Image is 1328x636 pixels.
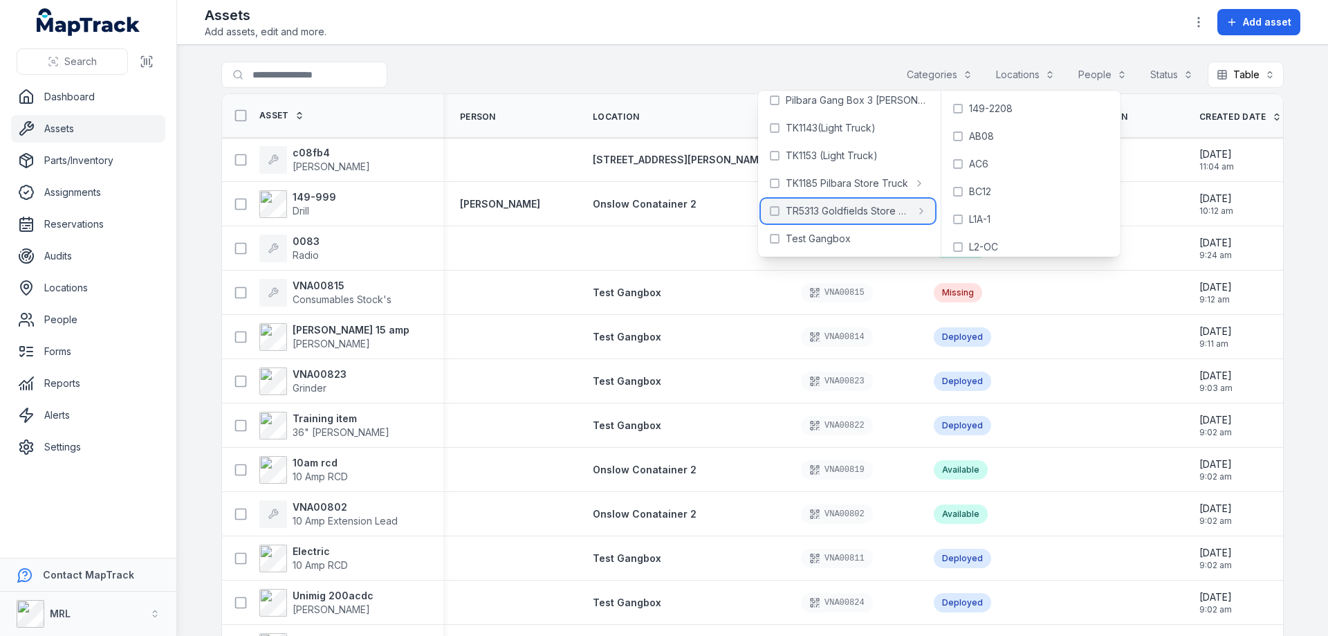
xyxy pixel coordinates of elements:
[293,205,309,217] span: Drill
[934,416,991,435] div: Deployed
[593,197,697,211] a: Onslow Conatainer 2
[786,176,908,190] span: TK1185 Pilbara Store Truck
[593,597,661,608] span: Test Gangbox
[593,198,697,210] span: Onslow Conatainer 2
[898,62,981,88] button: Categories
[987,62,1064,88] button: Locations
[969,185,991,199] span: BC12
[934,283,982,302] div: Missing
[1199,427,1232,438] span: 9:02 am
[1199,413,1232,438] time: 9/15/2025, 9:02:39 AM
[293,235,320,248] strong: 0083
[593,596,661,610] a: Test Gangbox
[969,212,990,226] span: L1A-1
[293,426,389,438] span: 36" [PERSON_NAME]
[293,190,336,204] strong: 149-999
[43,569,134,581] strong: Contact MapTrack
[1199,325,1232,338] span: [DATE]
[293,603,370,615] span: [PERSON_NAME]
[259,545,348,572] a: Electric10 Amp RCD
[259,323,409,351] a: [PERSON_NAME] 15 amp[PERSON_NAME]
[593,507,697,521] a: Onslow Conatainer 2
[934,549,991,568] div: Deployed
[1141,62,1202,88] button: Status
[293,161,370,172] span: [PERSON_NAME]
[11,210,165,238] a: Reservations
[593,374,661,388] a: Test Gangbox
[1199,147,1234,161] span: [DATE]
[1199,590,1232,604] span: [DATE]
[460,197,540,211] a: [PERSON_NAME]
[1199,236,1232,250] span: [DATE]
[11,338,165,365] a: Forms
[1199,546,1232,571] time: 9/15/2025, 9:02:16 AM
[1199,111,1266,122] span: Created Date
[293,323,409,337] strong: [PERSON_NAME] 15 amp
[293,471,348,482] span: 10 Amp RCD
[1199,413,1232,427] span: [DATE]
[1199,192,1233,206] span: [DATE]
[293,249,319,261] span: Radio
[1199,457,1232,471] span: [DATE]
[1243,15,1291,29] span: Add asset
[1199,192,1233,217] time: 9/15/2025, 10:12:47 AM
[593,463,697,477] a: Onslow Conatainer 2
[293,589,373,603] strong: Unimig 200acdc
[293,367,347,381] strong: VNA00823
[1199,280,1232,305] time: 9/15/2025, 9:12:11 AM
[801,327,873,347] div: VNA00814
[1199,236,1232,261] time: 9/15/2025, 9:24:35 AM
[786,204,910,218] span: TR5313 Goldfields Store Truck
[593,154,768,165] span: [STREET_ADDRESS][PERSON_NAME]
[259,500,398,528] a: VNA0080210 Amp Extension Lead
[37,8,140,36] a: MapTrack
[593,287,661,298] span: Test Gangbox
[11,242,165,270] a: Audits
[293,559,348,571] span: 10 Amp RCD
[1199,147,1234,172] time: 9/15/2025, 11:04:03 AM
[934,505,988,524] div: Available
[934,460,988,480] div: Available
[934,372,991,391] div: Deployed
[1199,471,1232,482] span: 9:02 am
[593,375,661,387] span: Test Gangbox
[293,279,391,293] strong: VNA00815
[1199,161,1234,172] span: 11:04 am
[1199,604,1232,615] span: 9:02 am
[1199,280,1232,294] span: [DATE]
[801,505,873,524] div: VNA00802
[593,419,661,431] span: Test Gangbox
[11,115,165,143] a: Assets
[1199,206,1233,217] span: 10:12 am
[801,372,873,391] div: VNA00823
[934,593,991,612] div: Deployed
[259,279,391,307] a: VNA00815Consumables Stock's
[1199,502,1232,527] time: 9/15/2025, 9:02:27 AM
[1199,502,1232,516] span: [DATE]
[11,401,165,429] a: Alerts
[934,327,991,347] div: Deployed
[593,286,661,300] a: Test Gangbox
[11,370,165,397] a: Reports
[205,25,326,39] span: Add assets, edit and more.
[259,589,373,617] a: Unimig 200acdc[PERSON_NAME]
[11,147,165,174] a: Parts/Inventory
[593,508,697,520] span: Onslow Conatainer 2
[1199,590,1232,615] time: 9/15/2025, 9:02:16 AM
[1199,383,1233,394] span: 9:03 am
[259,146,370,174] a: c08fb4[PERSON_NAME]
[786,121,876,135] span: TK1143(Light Truck)
[11,179,165,206] a: Assignments
[593,111,639,122] span: Location
[1069,62,1136,88] button: People
[786,149,878,163] span: TK1153 (Light Truck)
[1199,516,1232,527] span: 9:02 am
[969,240,998,254] span: L2-OC
[593,330,661,344] a: Test Gangbox
[293,338,370,349] span: [PERSON_NAME]
[11,83,165,111] a: Dashboard
[11,306,165,334] a: People
[11,433,165,461] a: Settings
[293,146,370,160] strong: c08fb4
